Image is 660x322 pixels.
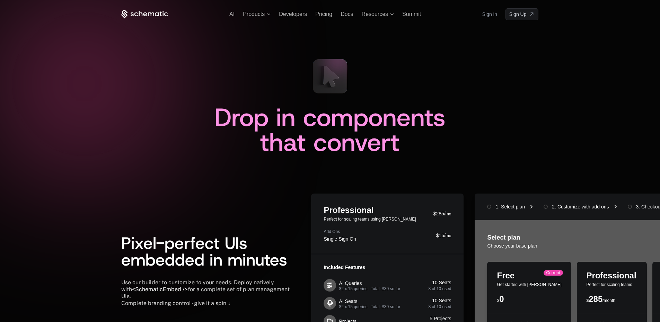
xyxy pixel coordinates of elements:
[587,298,589,303] span: $
[324,206,416,214] div: Professional
[362,11,388,17] span: Resources
[324,236,356,241] div: Single Sign On
[214,101,453,159] span: Drop in components that convert
[428,279,451,286] div: 10 Seats
[499,294,504,304] span: 0
[324,217,416,221] div: Perfect for scaling teams using [PERSON_NAME]
[279,11,307,17] a: Developers
[544,270,563,276] div: Current
[587,283,636,287] div: Perfect for scaling teams
[497,271,561,280] div: Free
[602,298,615,303] span: /month
[446,212,451,216] span: mo
[497,298,499,303] span: $
[446,233,451,238] span: mo
[324,230,356,234] div: Add Ons
[243,11,265,17] span: Products
[552,203,609,210] div: 2. Customize with add ons
[509,11,527,18] span: Sign Up
[315,11,332,17] a: Pricing
[428,297,451,304] div: 10 Seats
[341,11,353,17] a: Docs
[121,232,287,271] span: Pixel-perfect UIs embedded in minutes
[430,315,451,322] div: 5 Projects
[121,300,244,307] div: Complete branding control - give it a spin ↓
[121,279,294,300] div: Use our builder to customize to your needs. Deploy natively with for a complete set of plan manag...
[324,264,451,271] div: Included Features
[402,11,421,17] a: Summit
[339,287,400,291] div: $2 x 15 queries | Total: $30 so far
[229,11,235,17] a: AI
[436,232,451,239] div: $15/
[495,203,525,210] div: 1. Select plan
[587,271,636,280] div: Professional
[497,283,561,287] div: Get started with [PERSON_NAME]
[339,280,362,287] div: AI Queries
[339,298,357,305] div: AI Seats
[132,286,188,293] span: <SchematicEmbed />
[505,8,539,20] a: [object Object]
[339,305,400,309] div: $2 x 15 queries | Total: $30 so far
[428,304,451,310] div: 8 of 10 used
[589,294,602,304] span: 285
[428,286,451,292] div: 8 of 10 used
[482,9,497,20] a: Sign in
[433,210,451,217] div: $285/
